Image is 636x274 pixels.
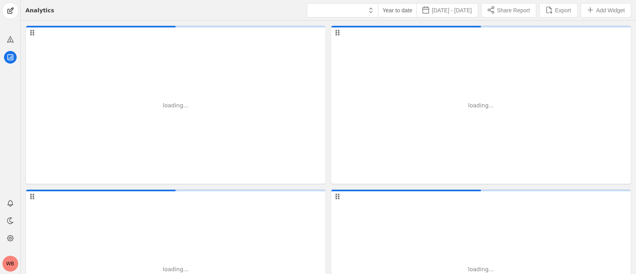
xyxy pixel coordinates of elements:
span: [DATE] - [DATE] [432,6,472,14]
button: Share Report [481,3,536,17]
div: loading... [26,26,326,185]
span: Year to date [382,6,412,14]
span: Add Widget [596,6,625,14]
button: [DATE] - [DATE] [417,3,478,17]
button: Export [539,3,577,17]
button: WB [2,256,18,272]
div: loading... [331,26,631,185]
span: Share Report [497,6,530,14]
span: Export [555,6,571,14]
div: Analytics [25,6,54,14]
button: Year to date [378,3,417,17]
button: Add Widget [581,3,631,17]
